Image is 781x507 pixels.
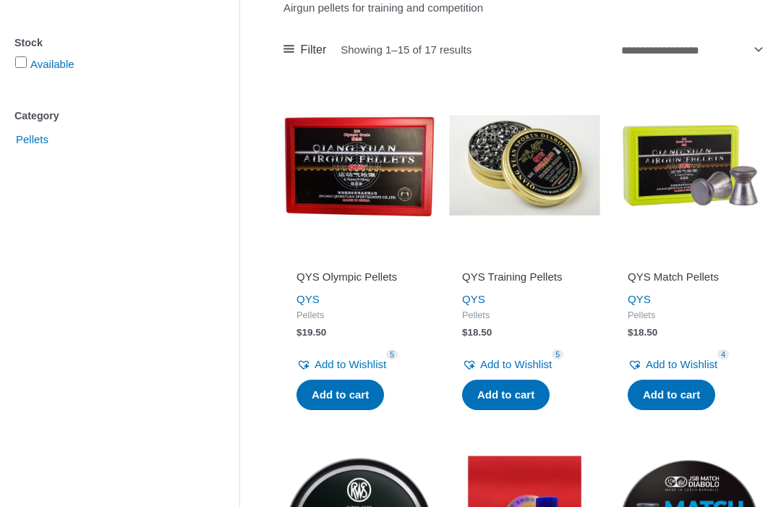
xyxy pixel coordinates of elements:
select: Shop order [615,38,766,63]
span: 4 [717,349,729,360]
bdi: 18.50 [628,327,657,338]
a: QYS [628,293,651,305]
a: Add to Wishlist [296,354,386,375]
span: Pellets [14,127,50,152]
span: Add to Wishlist [315,358,386,370]
span: $ [462,327,468,338]
img: QYS Olympic Pellets [283,90,435,241]
div: Stock [14,33,196,54]
span: Pellets [462,310,587,322]
span: 5 [552,349,563,360]
h2: QYS Olympic Pellets [296,270,422,284]
img: QYS Match Pellets [615,90,766,241]
a: QYS Training Pellets [462,270,587,289]
span: $ [296,327,302,338]
a: Filter [283,39,326,61]
a: Add to Wishlist [462,354,552,375]
a: Add to cart: “QYS Olympic Pellets” [296,380,384,410]
iframe: Customer reviews powered by Trustpilot [296,250,422,267]
input: Available [15,56,27,68]
a: Available [30,58,74,70]
span: Filter [301,39,327,61]
span: Add to Wishlist [646,358,717,370]
iframe: Customer reviews powered by Trustpilot [628,250,753,267]
a: QYS [296,293,320,305]
h2: QYS Match Pellets [628,270,753,284]
bdi: 18.50 [462,327,492,338]
a: QYS Match Pellets [628,270,753,289]
span: Add to Wishlist [480,358,552,370]
a: Pellets [14,132,50,145]
a: QYS Olympic Pellets [296,270,422,289]
a: Add to Wishlist [628,354,717,375]
a: QYS [462,293,485,305]
bdi: 19.50 [296,327,326,338]
p: Showing 1–15 of 17 results [341,44,471,55]
div: Category [14,106,196,127]
a: Add to cart: “QYS Match Pellets” [628,380,715,410]
h2: QYS Training Pellets [462,270,587,284]
img: QYS Training Pellets [449,90,600,241]
a: Add to cart: “QYS Training Pellets” [462,380,550,410]
iframe: Customer reviews powered by Trustpilot [462,250,587,267]
span: $ [628,327,633,338]
span: Pellets [628,310,753,322]
span: 5 [386,349,398,360]
span: Pellets [296,310,422,322]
